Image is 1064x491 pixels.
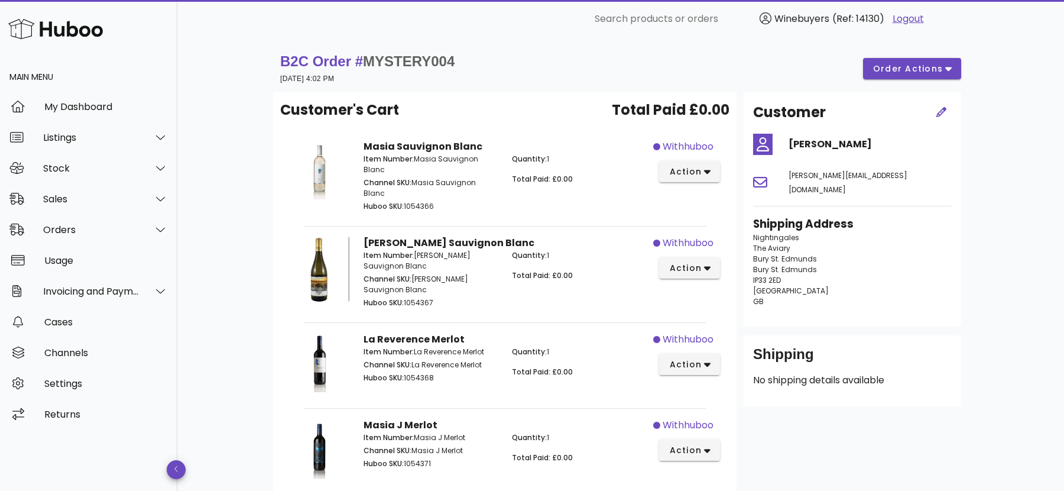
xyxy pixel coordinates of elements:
[753,254,817,264] span: Bury St. Edmunds
[44,409,168,420] div: Returns
[512,432,547,442] span: Quantity:
[364,274,498,295] p: [PERSON_NAME] Sauvignon Blanc
[753,275,781,285] span: IP33 2ED
[364,360,498,370] p: La Reverence Merlot
[364,201,498,212] p: 1054366
[364,250,414,260] span: Item Number:
[364,177,498,199] p: Masia Sauvignon Blanc
[753,373,952,387] p: No shipping details available
[364,360,411,370] span: Channel SKU:
[364,201,404,211] span: Huboo SKU:
[364,445,411,456] span: Channel SKU:
[364,298,498,308] p: 1054367
[8,16,103,41] img: Huboo Logo
[669,444,702,457] span: action
[44,255,168,266] div: Usage
[290,236,349,302] img: Product Image
[364,458,498,469] p: 1054371
[512,270,573,280] span: Total Paid: £0.00
[753,232,799,243] span: Nightingales
[512,250,646,261] p: 1
[44,101,168,112] div: My Dashboard
[364,432,414,442] span: Item Number:
[44,316,168,328] div: Cases
[364,432,498,443] p: Masia J Merlot
[753,345,952,373] div: Shipping
[290,140,349,199] img: Product Image
[753,296,764,306] span: GB
[663,332,713,347] span: withhuboo
[753,102,826,123] h2: Customer
[364,418,437,432] strong: Masia J Merlot
[364,177,411,188] span: Channel SKU:
[280,99,399,121] span: Customer's Cart
[364,347,414,357] span: Item Number:
[659,257,720,279] button: action
[512,453,573,463] span: Total Paid: £0.00
[43,163,140,174] div: Stock
[364,154,414,164] span: Item Number:
[512,432,646,443] p: 1
[669,166,702,178] span: action
[669,358,702,371] span: action
[364,250,498,272] p: [PERSON_NAME] Sauvignon Blanc
[512,154,547,164] span: Quantity:
[280,75,334,83] small: [DATE] 4:02 PM
[364,236,534,250] strong: [PERSON_NAME] Sauvignon Blanc
[44,378,168,389] div: Settings
[659,440,720,461] button: action
[774,12,829,25] span: Winebuyers
[753,286,829,296] span: [GEOGRAPHIC_DATA]
[364,445,498,456] p: Masia J Merlot
[512,154,646,164] p: 1
[512,367,573,377] span: Total Paid: £0.00
[512,174,573,184] span: Total Paid: £0.00
[364,140,482,153] strong: Masia Sauvignon Blanc
[753,264,817,274] span: Bury St. Edmunds
[290,332,349,392] img: Product Image
[290,418,349,478] img: Product Image
[43,132,140,143] div: Listings
[753,216,952,232] h3: Shipping Address
[43,224,140,235] div: Orders
[663,140,713,154] span: withhuboo
[872,63,943,75] span: order actions
[863,58,961,79] button: order actions
[789,137,952,151] h4: [PERSON_NAME]
[659,161,720,182] button: action
[43,286,140,297] div: Invoicing and Payments
[663,236,713,250] span: withhuboo
[364,373,498,383] p: 1054368
[43,193,140,205] div: Sales
[364,373,404,383] span: Huboo SKU:
[512,347,646,357] p: 1
[364,458,404,469] span: Huboo SKU:
[669,262,702,274] span: action
[44,347,168,358] div: Channels
[364,154,498,175] p: Masia Sauvignon Blanc
[512,250,547,260] span: Quantity:
[789,170,907,195] span: [PERSON_NAME][EMAIL_ADDRESS][DOMAIN_NAME]
[364,274,411,284] span: Channel SKU:
[364,298,404,308] span: Huboo SKU:
[364,332,465,346] strong: La Reverence Merlot
[663,418,713,432] span: withhuboo
[280,53,455,69] strong: B2C Order #
[893,12,924,26] a: Logout
[364,347,498,357] p: La Reverence Merlot
[512,347,547,357] span: Quantity:
[659,354,720,375] button: action
[363,53,455,69] span: MYSTERY004
[612,99,729,121] span: Total Paid £0.00
[832,12,884,25] span: (Ref: 14130)
[753,243,790,253] span: The Aviary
